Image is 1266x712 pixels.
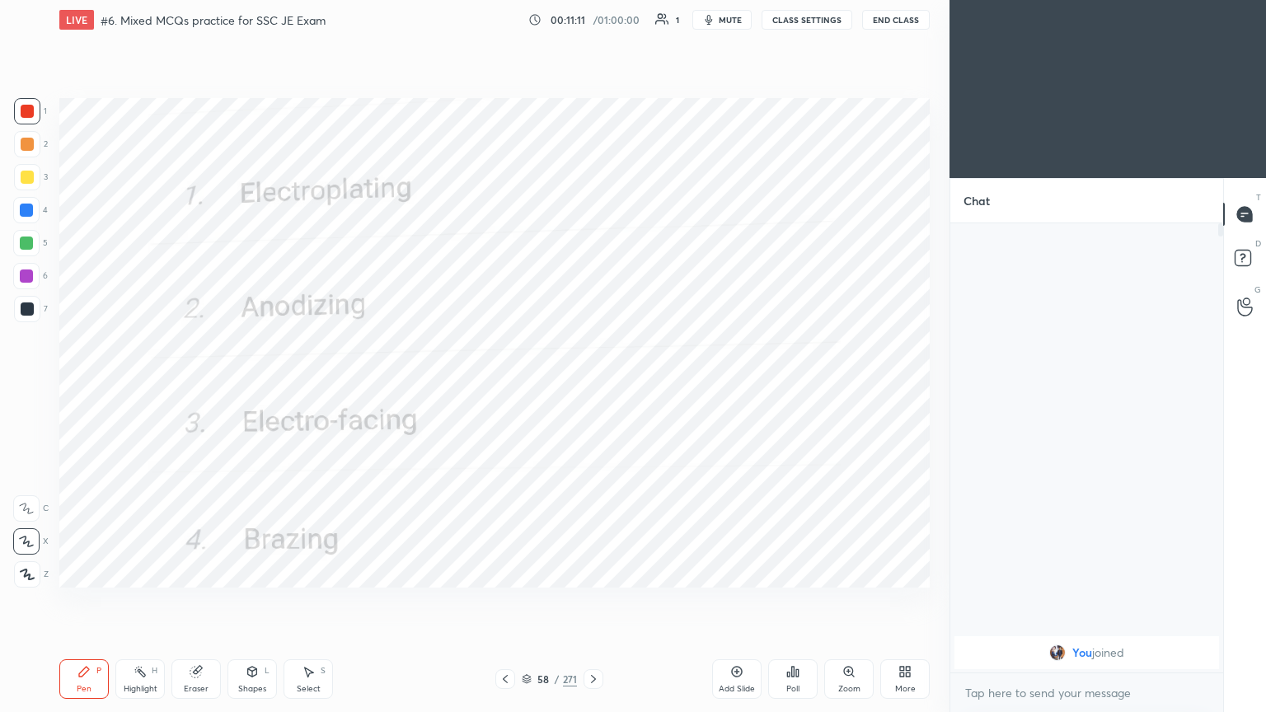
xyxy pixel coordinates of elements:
div: More [895,685,916,693]
div: 5 [13,230,48,256]
div: grid [950,633,1223,672]
div: Add Slide [719,685,755,693]
button: mute [692,10,752,30]
div: 4 [13,197,48,223]
button: End Class [862,10,930,30]
div: 2 [14,131,48,157]
p: D [1255,237,1261,250]
div: / [555,674,560,684]
img: fecdb386181f4cf2bff1f15027e2290c.jpg [1049,644,1066,661]
div: H [152,667,157,675]
div: 7 [14,296,48,322]
div: Select [297,685,321,693]
div: 6 [13,263,48,289]
p: Chat [950,179,1003,222]
div: Highlight [124,685,157,693]
div: Shapes [238,685,266,693]
div: C [13,495,49,522]
div: S [321,667,326,675]
p: G [1254,283,1261,296]
div: Z [14,561,49,588]
span: You [1072,646,1092,659]
div: LIVE [59,10,94,30]
div: Poll [786,685,799,693]
div: X [13,528,49,555]
h4: #6. Mixed MCQs practice for SSC JE Exam [101,12,326,28]
div: Pen [77,685,91,693]
div: 58 [535,674,551,684]
div: 271 [563,672,577,686]
div: L [265,667,270,675]
p: T [1256,191,1261,204]
div: Zoom [838,685,860,693]
div: 3 [14,164,48,190]
div: 1 [676,16,679,24]
button: CLASS SETTINGS [762,10,852,30]
div: 1 [14,98,47,124]
span: joined [1092,646,1124,659]
span: mute [719,14,742,26]
div: Eraser [184,685,209,693]
div: P [96,667,101,675]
